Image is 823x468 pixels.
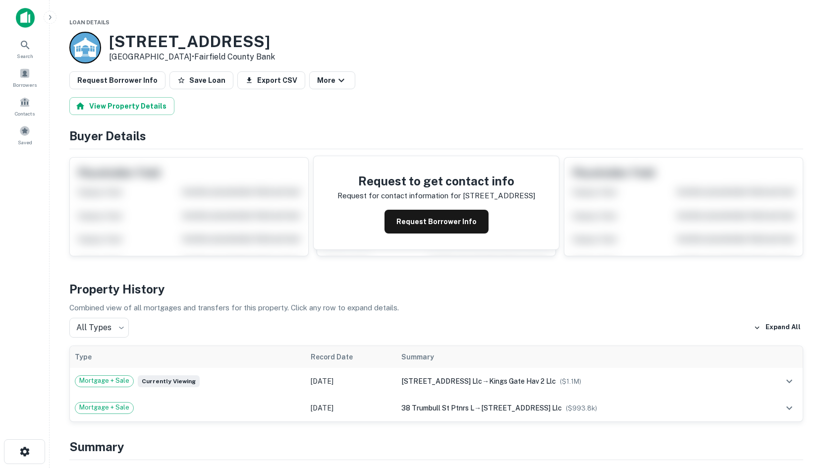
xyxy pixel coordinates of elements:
[481,404,562,412] span: [STREET_ADDRESS] llc
[309,71,355,89] button: More
[489,377,556,385] span: kings gate hav 2 llc
[169,71,233,89] button: Save Loan
[75,403,133,412] span: Mortgage + Sale
[69,318,129,338] div: All Types
[401,404,474,412] span: 38 trumbull st ptnrs l
[17,52,33,60] span: Search
[109,32,275,51] h3: [STREET_ADDRESS]
[773,357,823,405] iframe: Chat Widget
[69,302,803,314] p: Combined view of all mortgages and transfers for this property. Click any row to expand details.
[566,405,597,412] span: ($ 993.8k )
[384,210,489,234] button: Request Borrower Info
[3,93,47,119] a: Contacts
[306,368,397,395] td: [DATE]
[75,376,133,386] span: Mortgage + Sale
[396,346,756,368] th: Summary
[69,19,110,25] span: Loan Details
[69,127,803,145] h4: Buyer Details
[15,110,35,117] span: Contacts
[337,190,461,202] p: Request for contact information for
[138,375,200,387] span: Currently viewing
[70,346,306,368] th: Type
[109,51,275,63] p: [GEOGRAPHIC_DATA] •
[781,400,798,416] button: expand row
[560,378,581,385] span: ($ 1.1M )
[306,346,397,368] th: Record Date
[13,81,37,89] span: Borrowers
[3,64,47,91] a: Borrowers
[463,190,535,202] p: [STREET_ADDRESS]
[194,52,275,61] a: Fairfield County Bank
[401,377,482,385] span: [STREET_ADDRESS] llc
[69,71,165,89] button: Request Borrower Info
[3,121,47,148] a: Saved
[306,395,397,421] td: [DATE]
[401,376,751,387] div: →
[237,71,305,89] button: Export CSV
[3,35,47,62] a: Search
[69,280,803,298] h4: Property History
[69,97,174,115] button: View Property Details
[337,172,535,190] h4: Request to get contact info
[16,8,35,28] img: capitalize-icon.png
[18,138,32,146] span: Saved
[751,320,803,335] button: Expand All
[401,403,751,413] div: →
[69,438,803,456] h4: Summary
